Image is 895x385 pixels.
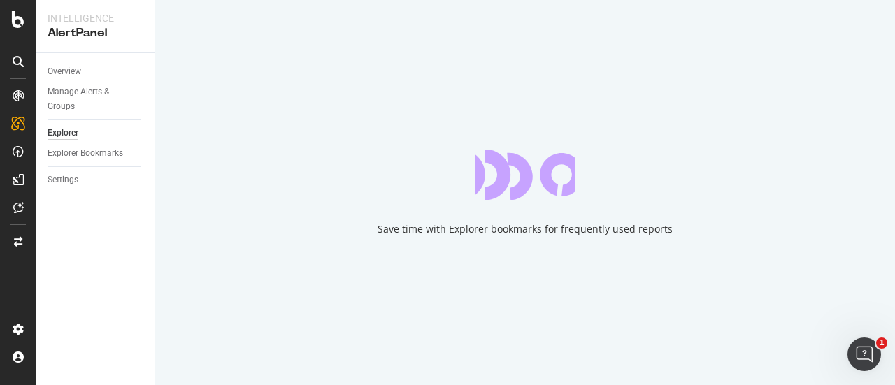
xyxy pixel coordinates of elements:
[48,25,143,41] div: AlertPanel
[48,173,78,187] div: Settings
[48,146,145,161] a: Explorer Bookmarks
[48,126,78,140] div: Explorer
[48,64,81,79] div: Overview
[847,337,881,371] iframe: Intercom live chat
[48,11,143,25] div: Intelligence
[48,64,145,79] a: Overview
[378,222,673,236] div: Save time with Explorer bookmarks for frequently used reports
[876,337,887,349] span: 1
[48,85,145,114] a: Manage Alerts & Groups
[48,146,123,161] div: Explorer Bookmarks
[475,150,575,200] div: animation
[48,85,131,114] div: Manage Alerts & Groups
[48,126,145,140] a: Explorer
[48,173,145,187] a: Settings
